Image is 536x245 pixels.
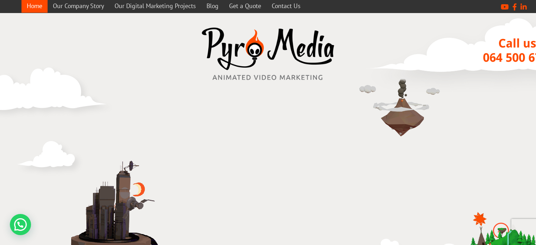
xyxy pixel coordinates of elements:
[198,24,339,85] img: video marketing media company westville durban logo
[14,136,88,180] img: corporate videos
[356,62,444,151] img: media company durban
[198,24,339,86] a: video marketing media company westville durban logo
